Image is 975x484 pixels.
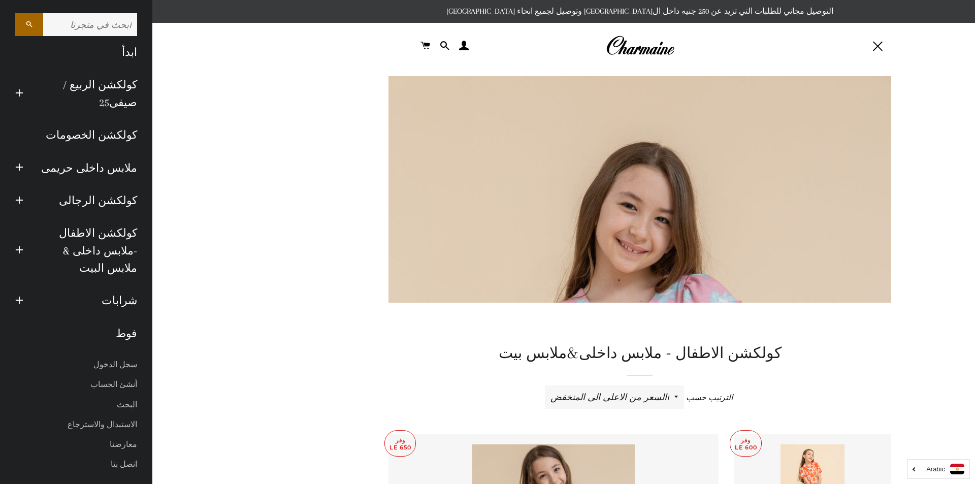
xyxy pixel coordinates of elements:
[385,431,415,457] p: وفر LE 650
[8,455,145,474] a: اتصل بنا
[8,119,145,151] a: كولكشن الخصومات
[8,317,145,350] a: فوط
[388,343,891,365] h1: كولكشن الاطفال - ملابس داخلى&ملابس بيت
[8,375,145,395] a: أنشئ الحساب
[730,431,761,457] p: وفر LE 600
[686,393,733,402] span: الترتيب حسب
[926,466,945,472] i: Arabic
[8,435,145,455] a: معارضنا
[31,152,145,184] a: ملابس داخلى حريمى
[913,464,964,474] a: Arabic
[31,217,145,284] a: كولكشن الاطفال -ملابس داخلى & ملابس البيت
[31,284,145,317] a: شرابات
[43,13,137,36] input: ابحث في متجرنا
[606,35,674,57] img: Charmaine Egypt
[31,184,145,217] a: كولكشن الرجالى
[8,415,145,435] a: الاستبدال والاسترجاع
[8,36,145,69] a: ابدأ
[8,355,145,375] a: سجل الدخول
[31,69,145,119] a: كولكشن الربيع / صيفى25
[8,395,145,415] a: البحث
